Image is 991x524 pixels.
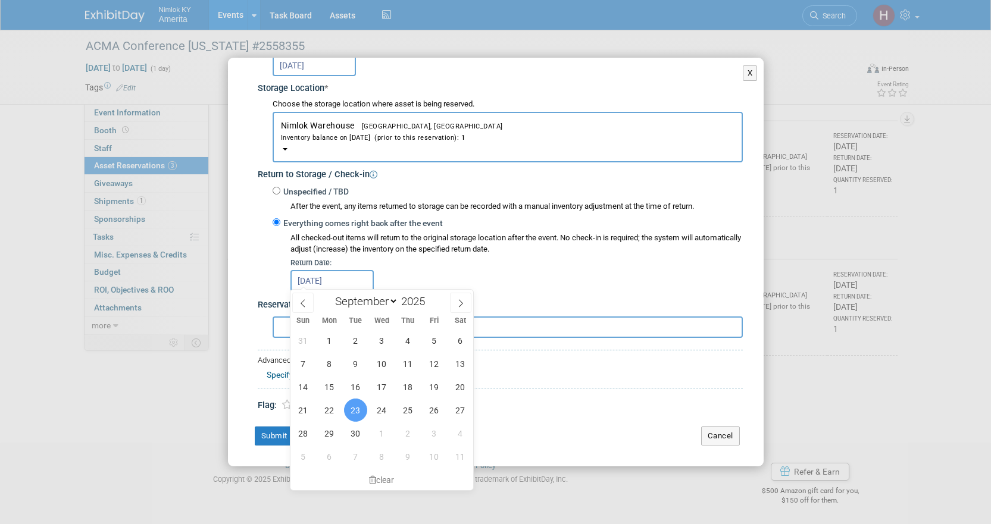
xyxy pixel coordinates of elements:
[290,258,743,268] div: Return Date:
[292,445,315,468] span: October 5, 2025
[370,422,393,445] span: October 1, 2025
[280,186,349,198] label: Unspecified / TBD
[292,422,315,445] span: September 28, 2025
[423,399,446,422] span: September 26, 2025
[318,375,341,399] span: September 15, 2025
[318,422,341,445] span: September 29, 2025
[342,317,368,325] span: Tue
[258,299,743,312] div: Reservation Notes
[423,445,446,468] span: October 10, 2025
[449,375,472,399] span: September 20, 2025
[423,375,446,399] span: September 19, 2025
[258,355,743,366] div: Advanced Options
[423,422,446,445] span: October 3, 2025
[355,123,503,130] span: [GEOGRAPHIC_DATA], [GEOGRAPHIC_DATA]
[258,79,743,95] div: Storage Location
[449,352,472,375] span: September 13, 2025
[273,55,356,76] input: Reservation Date
[398,294,434,308] input: Year
[449,329,472,352] span: September 6, 2025
[316,317,342,325] span: Mon
[396,445,420,468] span: October 9, 2025
[281,121,734,143] span: Nimlok Warehouse
[395,317,421,325] span: Thu
[370,352,393,375] span: September 10, 2025
[423,329,446,352] span: September 5, 2025
[344,445,367,468] span: October 7, 2025
[290,270,374,291] input: Return Date
[292,329,315,352] span: August 31, 2025
[280,218,443,230] label: Everything comes right back after the event
[290,233,743,255] div: All checked-out items will return to the original storage location after the event. No check-in i...
[292,399,315,422] span: September 21, 2025
[273,99,743,110] div: Choose the storage location where asset is being reserved.
[368,317,395,325] span: Wed
[344,422,367,445] span: September 30, 2025
[449,399,472,422] span: September 27, 2025
[370,375,393,399] span: September 17, 2025
[344,329,367,352] span: September 2, 2025
[292,375,315,399] span: September 14, 2025
[449,445,472,468] span: October 11, 2025
[344,375,367,399] span: September 16, 2025
[449,422,472,445] span: October 4, 2025
[258,165,743,181] div: Return to Storage / Check-in
[423,352,446,375] span: September 12, 2025
[421,317,447,325] span: Fri
[273,198,743,212] div: After the event, any items returned to storage can be recorded with a manual inventory adjustment...
[290,317,317,325] span: Sun
[370,329,393,352] span: September 3, 2025
[396,422,420,445] span: October 2, 2025
[370,399,393,422] span: September 24, 2025
[370,445,393,468] span: October 8, 2025
[290,470,474,490] div: clear
[396,399,420,422] span: September 25, 2025
[318,329,341,352] span: September 1, 2025
[255,426,294,445] button: Submit
[701,426,740,445] button: Cancel
[318,399,341,422] span: September 22, 2025
[447,317,473,325] span: Sat
[267,370,398,379] a: Specify Shipping Logistics Category
[344,352,367,375] span: September 9, 2025
[258,400,277,410] span: Flag:
[292,352,315,375] span: September 7, 2025
[396,329,420,352] span: September 4, 2025
[318,352,341,375] span: September 8, 2025
[273,112,743,162] button: Nimlok Warehouse[GEOGRAPHIC_DATA], [GEOGRAPHIC_DATA]Inventory balance on [DATE] (prior to this re...
[344,399,367,422] span: September 23, 2025
[743,65,758,81] button: X
[459,134,465,142] span: 1
[330,294,398,309] select: Month
[396,352,420,375] span: September 11, 2025
[318,445,341,468] span: October 6, 2025
[396,375,420,399] span: September 18, 2025
[281,131,734,143] div: Inventory balance on [DATE] (prior to this reservation):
